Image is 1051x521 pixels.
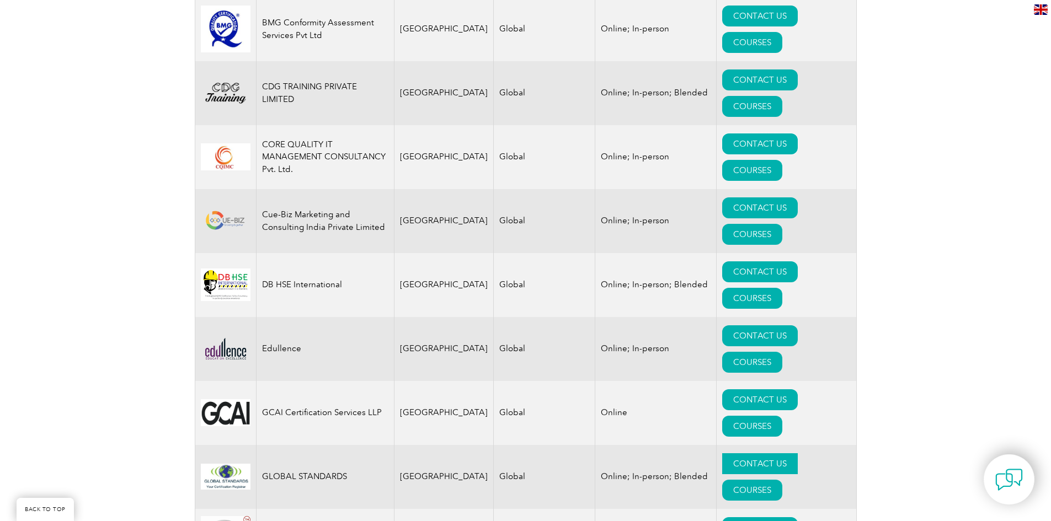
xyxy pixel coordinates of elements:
a: CONTACT US [722,389,798,410]
td: Global [493,125,595,189]
td: Global [493,189,595,253]
a: CONTACT US [722,325,798,346]
td: GLOBAL STANDARDS [256,445,394,509]
a: CONTACT US [722,197,798,218]
td: [GEOGRAPHIC_DATA] [394,253,493,317]
td: CDG TRAINING PRIVATE LIMITED [256,61,394,125]
a: COURSES [722,416,782,437]
td: Global [493,317,595,381]
a: COURSES [722,96,782,117]
img: en [1034,4,1048,15]
a: CONTACT US [722,69,798,90]
td: Online; In-person; Blended [595,445,716,509]
img: b118c505-f3a0-ea11-a812-000d3ae11abd-logo.png [201,208,250,233]
img: 590b14fd-4650-f011-877b-00224891b167-logo.png [201,399,250,426]
img: 2b2a24ac-d9bc-ea11-a814-000d3a79823d-logo.jpg [201,464,250,489]
td: Online; In-person [595,125,716,189]
td: DB HSE International [256,253,394,317]
a: COURSES [722,224,782,245]
td: [GEOGRAPHIC_DATA] [394,381,493,445]
td: Online; In-person [595,189,716,253]
a: CONTACT US [722,6,798,26]
img: 6d429293-486f-eb11-a812-002248153038-logo.jpg [201,6,250,52]
a: COURSES [722,32,782,53]
td: [GEOGRAPHIC_DATA] [394,317,493,381]
td: Online; In-person; Blended [595,61,716,125]
img: 5361e80d-26f3-ed11-8848-00224814fd52-logo.jpg [201,268,250,301]
td: Edullence [256,317,394,381]
td: Cue-Biz Marketing and Consulting India Private Limited [256,189,394,253]
td: [GEOGRAPHIC_DATA] [394,61,493,125]
img: e32924ac-d9bc-ea11-a814-000d3a79823d-logo.png [201,336,250,362]
td: [GEOGRAPHIC_DATA] [394,445,493,509]
td: GCAI Certification Services LLP [256,381,394,445]
td: Online; In-person; Blended [595,253,716,317]
td: Global [493,381,595,445]
a: COURSES [722,160,782,181]
img: 25ebede5-885b-ef11-bfe3-000d3ad139cf-logo.png [201,79,250,107]
a: CONTACT US [722,133,798,154]
td: Global [493,61,595,125]
a: CONTACT US [722,261,798,282]
td: CORE QUALITY IT MANAGEMENT CONSULTANCY Pvt. Ltd. [256,125,394,189]
td: Global [493,445,595,509]
a: CONTACT US [722,453,798,474]
td: Global [493,253,595,317]
a: COURSES [722,352,782,373]
img: d55caf2d-1539-eb11-a813-000d3a79722d-logo.jpg [201,143,250,170]
img: contact-chat.png [995,466,1023,493]
a: COURSES [722,288,782,309]
a: COURSES [722,480,782,501]
td: [GEOGRAPHIC_DATA] [394,125,493,189]
a: BACK TO TOP [17,498,74,521]
td: [GEOGRAPHIC_DATA] [394,189,493,253]
td: Online; In-person [595,317,716,381]
td: Online [595,381,716,445]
